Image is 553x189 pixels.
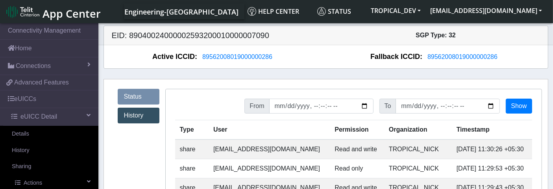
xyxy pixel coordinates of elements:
[379,99,396,114] span: To
[366,4,425,18] button: TROPICAL_DEV
[16,61,51,71] span: Connections
[427,53,498,60] span: 89562008019000000286
[6,6,39,18] img: logo-telit-cinterion-gw-new.png
[43,6,101,21] span: App Center
[209,120,330,140] th: User
[370,51,422,62] span: Fallback ICCID:
[6,3,100,20] a: App Center
[209,139,330,159] td: [EMAIL_ADDRESS][DOMAIN_NAME]
[452,139,532,159] td: [DATE] 11:30:26 +05:30
[106,31,326,40] h5: EID: 89040024000002593200010000007090
[314,4,366,19] a: Status
[118,89,159,105] a: Status
[330,139,384,159] td: Read and write
[317,7,326,16] img: status.svg
[20,112,57,121] span: eUICC Detail
[14,78,69,87] span: Advanced Features
[175,159,209,178] td: share
[384,159,452,178] td: TROPICAL_NICK
[118,108,159,123] a: History
[384,139,452,159] td: TROPICAL_NICK
[244,99,269,114] span: From
[384,120,452,140] th: Organization
[124,4,238,19] a: Your current platform instance
[3,108,98,125] a: eUICC Detail
[175,139,209,159] td: share
[452,159,532,178] td: [DATE] 11:29:53 +05:30
[330,159,384,178] td: Read only
[244,4,314,19] a: Help center
[248,7,256,16] img: knowledge.svg
[248,7,299,16] span: Help center
[209,159,330,178] td: [EMAIL_ADDRESS][DOMAIN_NAME]
[422,52,503,62] button: 89562008019000000286
[197,52,277,62] button: 89562008019000000286
[202,53,272,60] span: 89562008019000000286
[152,51,197,62] span: Active ICCID:
[330,120,384,140] th: Permission
[175,120,209,140] th: Type
[24,179,42,187] span: Actions
[506,99,532,114] button: Show
[452,120,532,140] th: Timestamp
[317,7,351,16] span: Status
[124,7,239,17] span: Engineering-[GEOGRAPHIC_DATA]
[425,4,547,18] button: [EMAIL_ADDRESS][DOMAIN_NAME]
[416,32,456,39] span: SGP Type: 32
